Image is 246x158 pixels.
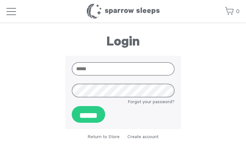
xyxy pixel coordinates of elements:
h1: Login [65,35,181,51]
a: Forgot your password? [128,99,175,106]
a: Return to Store [88,135,120,140]
a: Create account [127,135,159,140]
h1: Sparrow Sleeps [86,3,160,19]
a: 0 [225,5,240,19]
